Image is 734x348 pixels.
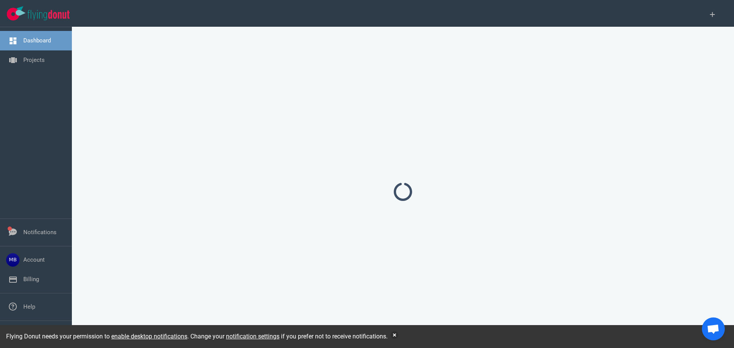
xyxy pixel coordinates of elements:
[23,229,57,236] a: Notifications
[23,57,45,63] a: Projects
[111,333,187,340] a: enable desktop notifications
[28,10,70,20] img: Flying Donut text logo
[23,303,35,310] a: Help
[23,37,51,44] a: Dashboard
[23,276,39,283] a: Billing
[702,317,725,340] div: Open de chat
[226,333,279,340] a: notification settings
[6,333,187,340] span: Flying Donut needs your permission to
[23,256,45,263] a: Account
[187,333,388,340] span: . Change your if you prefer not to receive notifications.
